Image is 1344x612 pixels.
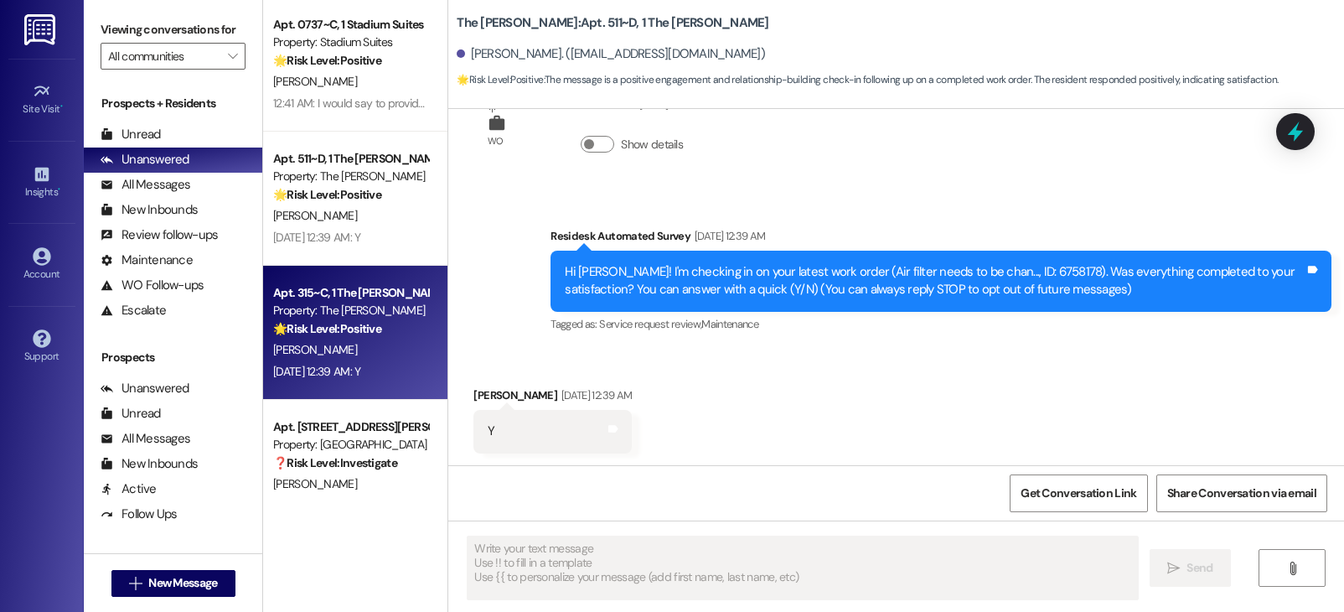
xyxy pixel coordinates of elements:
div: All Messages [101,430,190,448]
strong: 🌟 Risk Level: Positive [273,187,381,202]
div: Property: The [PERSON_NAME] [273,302,428,319]
span: • [58,184,60,195]
div: WO [488,132,504,150]
div: [DATE] 12:39 AM: Y [273,364,360,379]
div: Review follow-ups [101,226,218,244]
strong: 🌟 Risk Level: Positive [457,73,543,86]
div: [DATE] 12:39 AM: Y [273,230,360,245]
div: [PERSON_NAME]. ([EMAIL_ADDRESS][DOMAIN_NAME]) [457,45,765,63]
div: Unread [101,405,161,423]
span: Get Conversation Link [1021,485,1136,502]
div: [DATE] 12:39 AM [690,227,765,245]
div: Tagged as: [551,312,1331,336]
a: Site Visit • [8,77,75,122]
span: Maintenance [701,317,758,331]
div: 12:41 AM: I would say to provide us with like more events the days when people move in. I feel li... [273,96,898,111]
div: Apt. 0737~C, 1 Stadium Suites [273,16,428,34]
input: All communities [108,43,219,70]
span: : The message is a positive engagement and relationship-building check-in following up on a compl... [457,71,1278,89]
span: Service request review , [599,317,701,331]
div: Residents [84,552,262,569]
i:  [1286,562,1299,575]
label: Viewing conversations for [101,17,246,43]
div: Property: [GEOGRAPHIC_DATA] [273,436,428,454]
div: Hi [PERSON_NAME]! I'm checking in on your latest work order (Air filter needs to be chan..., ID: ... [565,263,1305,299]
div: Apt. 315~C, 1 The [PERSON_NAME] [273,284,428,302]
div: All Messages [101,176,190,194]
span: Share Conversation via email [1167,485,1316,502]
i:  [129,577,142,590]
strong: 🌟 Risk Level: Positive [273,53,381,68]
button: Send [1150,549,1231,587]
a: Support [8,324,75,370]
div: Property: Stadium Suites [273,34,428,51]
button: Get Conversation Link [1010,475,1147,512]
i:  [1167,562,1180,575]
div: Follow Ups [101,506,178,523]
strong: ❓ Risk Level: Investigate [273,455,397,470]
div: [DATE] 12:39 AM [557,386,632,404]
div: [PERSON_NAME] [473,386,632,410]
b: The [PERSON_NAME]: Apt. 511~D, 1 The [PERSON_NAME] [457,14,768,32]
i:  [228,49,237,63]
div: Apt. 511~D, 1 The [PERSON_NAME] [273,150,428,168]
button: New Message [111,570,235,597]
div: New Inbounds [101,201,198,219]
div: Prospects [84,349,262,366]
div: Prospects + Residents [84,95,262,112]
span: [PERSON_NAME] [273,208,357,223]
strong: 🌟 Risk Level: Positive [273,321,381,336]
span: [PERSON_NAME] [273,74,357,89]
div: Apt. [STREET_ADDRESS][PERSON_NAME] [273,418,428,436]
a: Insights • [8,160,75,205]
textarea: Fetching suggested responses. Please feel free to read through the conversation in the meantime. [468,537,1137,599]
div: Unread [101,126,161,143]
span: [PERSON_NAME] [273,476,357,491]
a: Account [8,242,75,288]
span: Send [1186,559,1212,577]
img: ResiDesk Logo [24,14,59,45]
div: Unanswered [101,380,189,397]
div: Maintenance [101,252,193,269]
button: Share Conversation via email [1156,475,1327,512]
div: Escalate [101,302,166,319]
div: Property: The [PERSON_NAME] [273,168,428,185]
div: WO Follow-ups [101,277,204,294]
div: Active [101,480,157,498]
span: [PERSON_NAME] [273,342,357,357]
div: New Inbounds [101,455,198,473]
span: • [60,101,63,112]
div: Unanswered [101,151,189,169]
span: New Message [148,574,217,592]
div: Y [488,423,494,440]
label: Show details [621,136,683,153]
div: Residesk Automated Survey [551,227,1331,251]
